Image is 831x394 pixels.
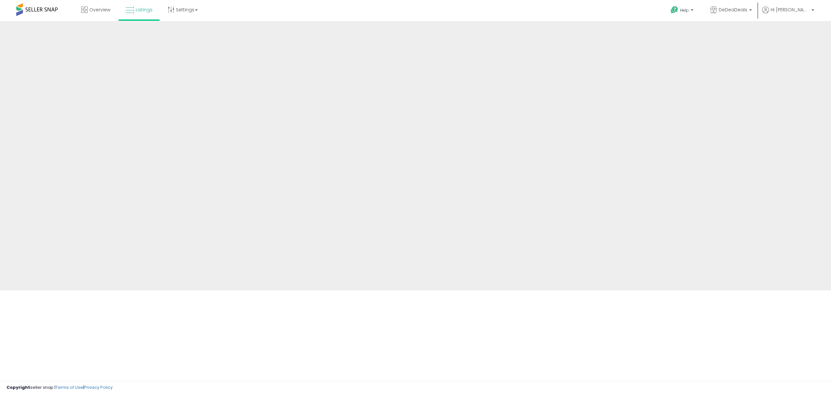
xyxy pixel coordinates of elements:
i: Get Help [670,6,678,14]
span: Overview [89,6,110,13]
span: Help [680,7,689,13]
a: Hi [PERSON_NAME] [762,6,814,21]
a: Help [665,1,700,21]
span: DeDeaDeals [719,6,747,13]
span: Listings [136,6,153,13]
span: Hi [PERSON_NAME] [771,6,810,13]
